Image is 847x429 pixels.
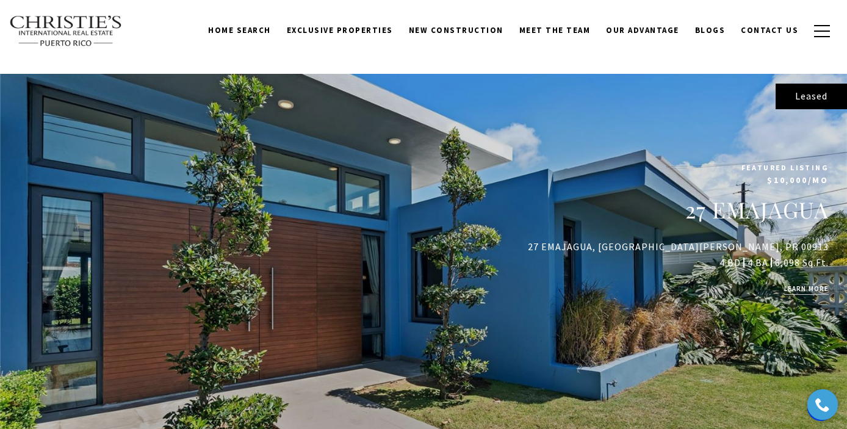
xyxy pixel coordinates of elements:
div: $10,000/mo [767,173,829,187]
span: Our Advantage [606,25,679,35]
div: Leased [776,84,847,109]
a: New Construction [401,19,511,42]
a: Meet the Team [511,19,599,42]
span: Exclusive Properties [287,25,393,35]
a: Ft learn more [784,283,829,295]
span: New Construction [409,25,503,35]
span: 6,098 Sq.Ft. [771,258,829,267]
span: 4 BD [719,258,741,267]
div: FEATURED LISTING [741,162,829,173]
span: Contact Us [741,25,798,35]
img: Christie's International Real Estate text transparent background [9,15,123,47]
a: Our Advantage [598,19,687,42]
button: button [806,13,838,49]
a: Home Search [200,19,279,42]
span: 4 BA [743,258,768,267]
a: Blogs [687,19,733,42]
a: Exclusive Properties [279,19,401,42]
div: 27 EMAJAGUA [685,192,829,228]
div: 27 EMAJAGUA, [GEOGRAPHIC_DATA][PERSON_NAME], PR 00913 [528,239,829,255]
span: Blogs [695,25,726,35]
